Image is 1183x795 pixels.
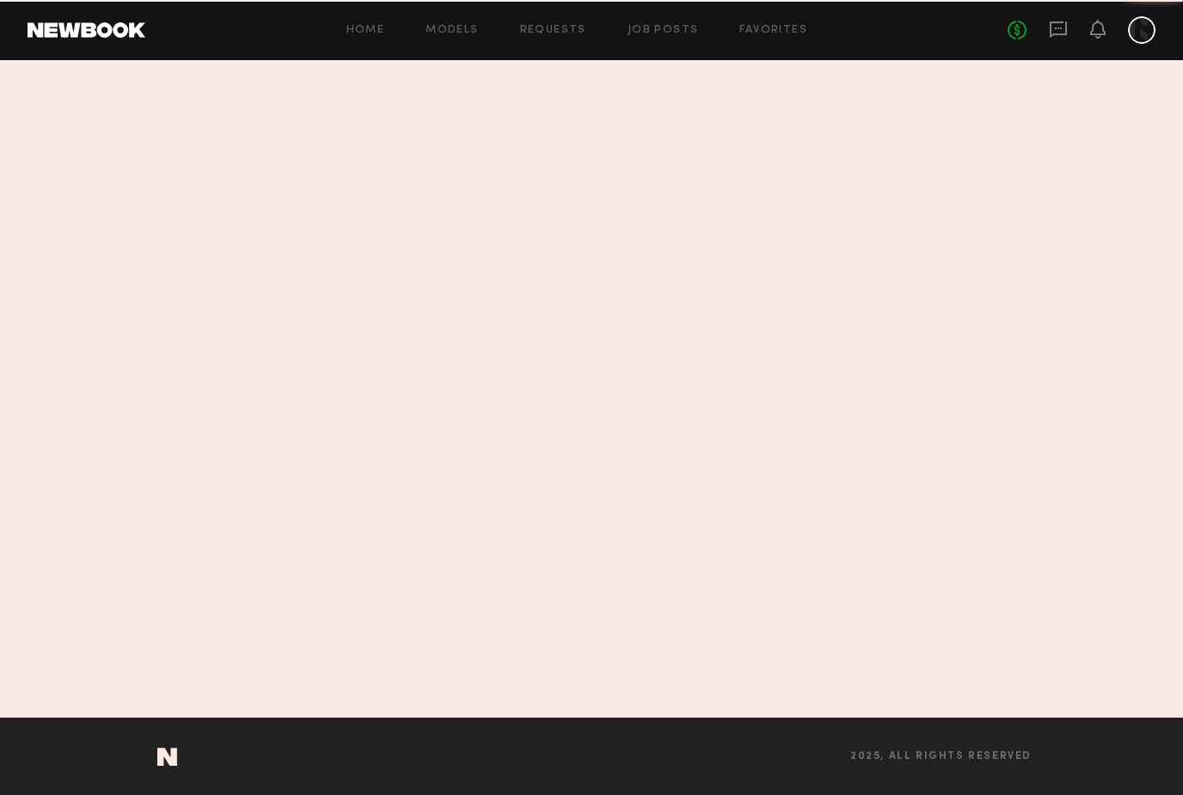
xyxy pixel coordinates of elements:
[628,25,699,36] a: Job Posts
[739,25,807,36] a: Favorites
[426,25,478,36] a: Models
[346,25,385,36] a: Home
[850,751,1032,762] span: 2025, all rights reserved
[520,25,586,36] a: Requests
